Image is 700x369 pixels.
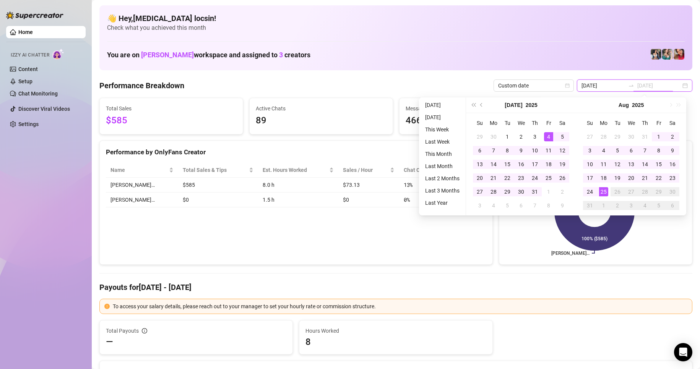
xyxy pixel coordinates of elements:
[142,328,147,333] span: info-circle
[627,187,636,196] div: 27
[544,146,553,155] div: 11
[475,160,484,169] div: 13
[638,199,652,212] td: 2025-09-04
[106,113,237,128] span: $585
[514,130,528,144] td: 2025-07-02
[528,130,542,144] td: 2025-07-03
[613,187,622,196] div: 26
[654,187,663,196] div: 29
[305,327,486,335] span: Hours Worked
[404,166,476,174] span: Chat Conversion
[666,116,679,130] th: Sa
[422,125,463,134] li: This Week
[668,132,677,141] div: 2
[640,132,650,141] div: 31
[489,201,498,210] div: 4
[668,146,677,155] div: 9
[404,181,416,189] span: 13 %
[106,163,178,178] th: Name
[256,104,387,113] span: Active Chats
[674,343,692,361] div: Open Intercom Messenger
[516,201,526,210] div: 6
[654,173,663,183] div: 22
[640,146,650,155] div: 7
[640,187,650,196] div: 28
[585,187,594,196] div: 24
[516,160,526,169] div: 16
[597,144,611,157] td: 2025-08-04
[558,132,567,141] div: 5
[18,121,39,127] a: Settings
[514,116,528,130] th: We
[99,80,184,91] h4: Performance Breakdown
[178,163,258,178] th: Total Sales & Tips
[422,100,463,110] li: [DATE]
[487,199,500,212] td: 2025-08-04
[558,160,567,169] div: 19
[583,157,597,171] td: 2025-08-10
[666,185,679,199] td: 2025-08-30
[338,193,399,207] td: $0
[555,157,569,171] td: 2025-07-19
[422,198,463,207] li: Last Year
[473,144,487,157] td: 2025-07-06
[597,171,611,185] td: 2025-08-18
[489,146,498,155] div: 7
[487,144,500,157] td: 2025-07-07
[475,132,484,141] div: 29
[611,185,624,199] td: 2025-08-26
[305,336,486,348] span: 8
[500,199,514,212] td: 2025-08-05
[613,132,622,141] div: 29
[279,51,283,59] span: 3
[477,97,486,113] button: Previous month (PageUp)
[558,173,567,183] div: 26
[611,199,624,212] td: 2025-09-02
[489,132,498,141] div: 30
[422,137,463,146] li: Last Week
[110,166,167,174] span: Name
[583,171,597,185] td: 2025-08-17
[530,132,539,141] div: 3
[583,130,597,144] td: 2025-07-27
[624,199,638,212] td: 2025-09-03
[599,173,608,183] div: 18
[406,113,536,128] span: 466
[514,144,528,157] td: 2025-07-09
[106,336,113,348] span: —
[599,201,608,210] div: 1
[555,130,569,144] td: 2025-07-05
[597,130,611,144] td: 2025-07-28
[624,130,638,144] td: 2025-07-30
[528,157,542,171] td: 2025-07-17
[104,304,110,309] span: exclamation-circle
[500,144,514,157] td: 2025-07-08
[555,116,569,130] th: Sa
[613,146,622,155] div: 5
[652,144,666,157] td: 2025-08-08
[599,146,608,155] div: 4
[530,201,539,210] div: 7
[662,49,673,60] img: Zaddy
[514,185,528,199] td: 2025-07-30
[599,160,608,169] div: 11
[475,187,484,196] div: 27
[263,166,328,174] div: Est. Hours Worked
[503,173,512,183] div: 22
[668,173,677,183] div: 23
[611,144,624,157] td: 2025-08-05
[516,187,526,196] div: 30
[583,116,597,130] th: Su
[503,201,512,210] div: 5
[555,199,569,212] td: 2025-08-09
[106,178,178,193] td: [PERSON_NAME]…
[638,171,652,185] td: 2025-08-21
[107,24,685,32] span: Check what you achieved this month
[666,199,679,212] td: 2025-09-06
[528,185,542,199] td: 2025-07-31
[473,130,487,144] td: 2025-06-29
[583,144,597,157] td: 2025-08-03
[638,116,652,130] th: Th
[597,116,611,130] th: Mo
[619,97,629,113] button: Choose a month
